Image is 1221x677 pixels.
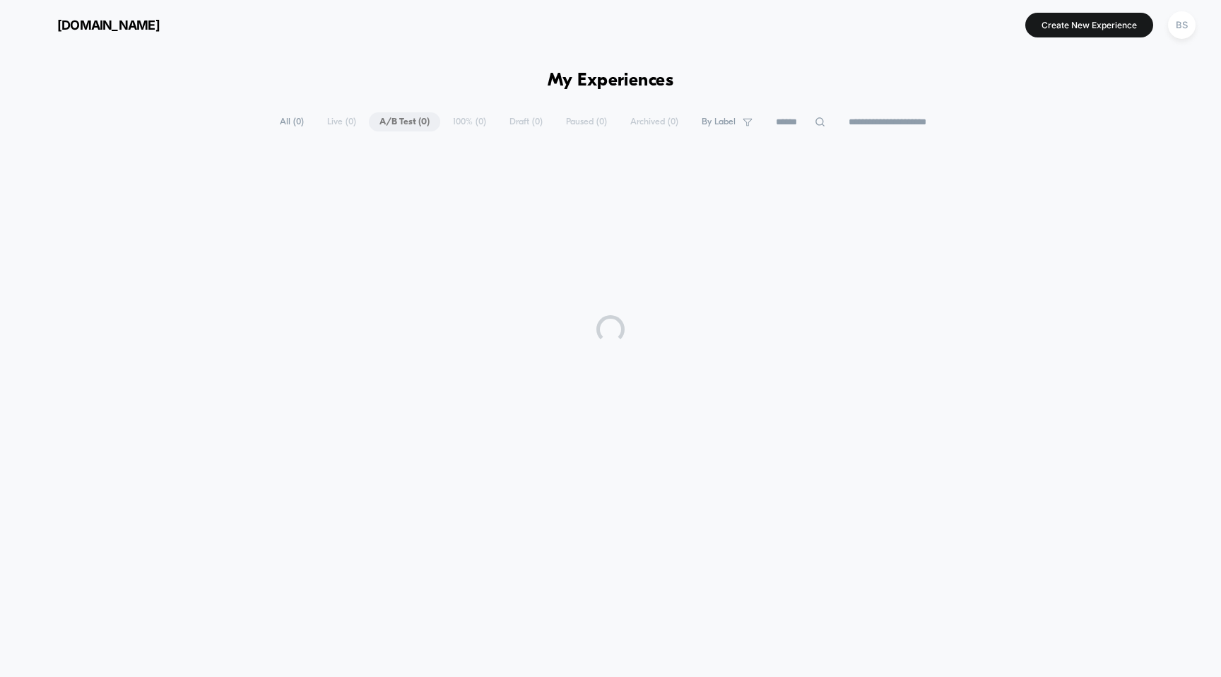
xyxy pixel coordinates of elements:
span: All ( 0 ) [269,112,314,131]
span: [DOMAIN_NAME] [57,18,160,33]
span: By Label [702,117,736,127]
div: BS [1168,11,1196,39]
h1: My Experiences [548,71,674,91]
button: BS [1164,11,1200,40]
button: Create New Experience [1025,13,1153,37]
button: [DOMAIN_NAME] [21,13,164,36]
